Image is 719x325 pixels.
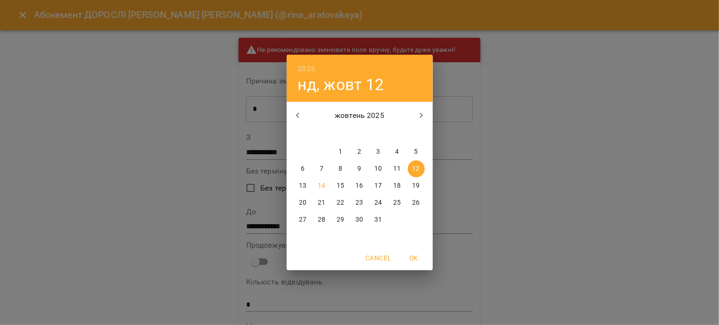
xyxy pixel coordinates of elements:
[337,215,344,225] p: 29
[337,198,344,208] p: 22
[351,160,368,177] button: 9
[414,147,418,157] p: 5
[357,147,361,157] p: 2
[314,129,331,139] span: вт
[355,198,363,208] p: 23
[374,198,382,208] p: 24
[318,198,325,208] p: 21
[351,194,368,211] button: 23
[408,194,425,211] button: 26
[374,181,382,191] p: 17
[314,194,331,211] button: 21
[301,164,305,174] p: 6
[351,211,368,228] button: 30
[389,177,406,194] button: 18
[370,143,387,160] button: 3
[339,164,342,174] p: 8
[339,147,342,157] p: 1
[332,160,349,177] button: 8
[295,177,312,194] button: 13
[412,198,420,208] p: 26
[332,143,349,160] button: 1
[299,215,306,225] p: 27
[351,129,368,139] span: чт
[389,194,406,211] button: 25
[408,160,425,177] button: 12
[370,177,387,194] button: 17
[389,160,406,177] button: 11
[314,160,331,177] button: 7
[357,164,361,174] p: 9
[332,211,349,228] button: 29
[351,177,368,194] button: 16
[393,181,401,191] p: 18
[362,250,395,267] button: Cancel
[337,181,344,191] p: 15
[355,181,363,191] p: 16
[332,177,349,194] button: 15
[295,194,312,211] button: 20
[374,215,382,225] p: 31
[403,252,425,264] span: OK
[370,129,387,139] span: пт
[399,250,429,267] button: OK
[370,211,387,228] button: 31
[314,177,331,194] button: 14
[393,164,401,174] p: 11
[318,181,325,191] p: 14
[376,147,380,157] p: 3
[299,198,306,208] p: 20
[365,252,391,264] span: Cancel
[412,164,420,174] p: 12
[389,129,406,139] span: сб
[320,164,323,174] p: 7
[408,129,425,139] span: нд
[298,62,315,75] button: 2025
[299,181,306,191] p: 13
[318,215,325,225] p: 28
[332,194,349,211] button: 22
[295,129,312,139] span: пн
[295,211,312,228] button: 27
[355,215,363,225] p: 30
[370,194,387,211] button: 24
[314,211,331,228] button: 28
[389,143,406,160] button: 4
[295,160,312,177] button: 6
[309,110,410,121] p: жовтень 2025
[332,129,349,139] span: ср
[408,177,425,194] button: 19
[408,143,425,160] button: 5
[395,147,399,157] p: 4
[370,160,387,177] button: 10
[298,75,384,94] button: нд, жовт 12
[351,143,368,160] button: 2
[374,164,382,174] p: 10
[412,181,420,191] p: 19
[393,198,401,208] p: 25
